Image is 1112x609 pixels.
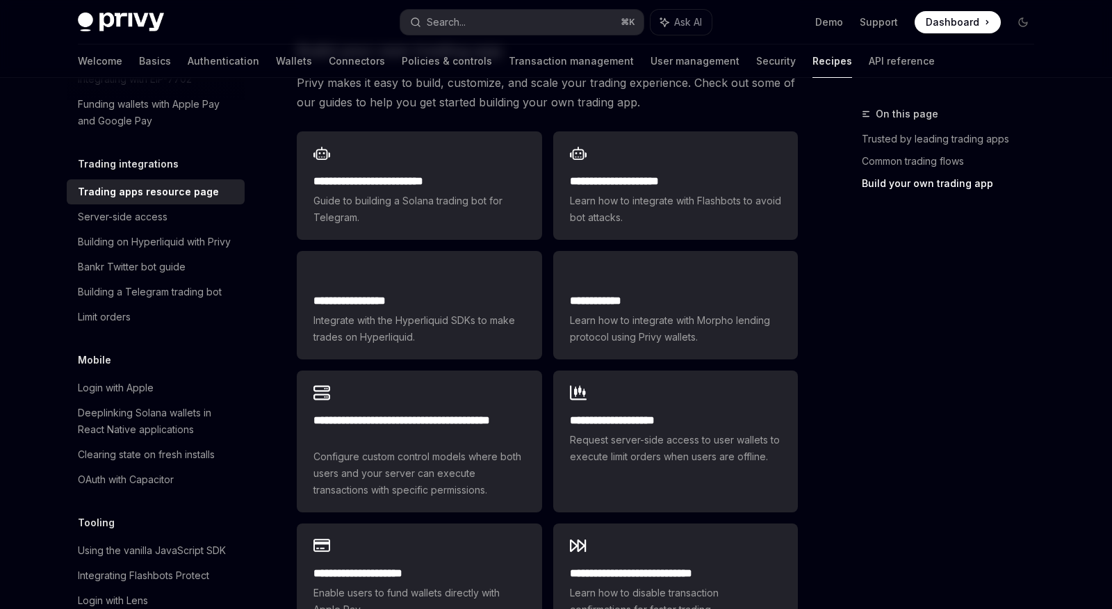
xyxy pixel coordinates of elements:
a: Dashboard [915,11,1001,33]
span: ⌘ K [621,17,635,28]
div: OAuth with Capacitor [78,471,174,488]
div: Integrating Flashbots Protect [78,567,209,584]
a: User management [651,44,739,78]
div: Clearing state on fresh installs [78,446,215,463]
h5: Trading integrations [78,156,179,172]
a: Common trading flows [862,150,1045,172]
a: Deeplinking Solana wallets in React Native applications [67,400,245,442]
a: Welcome [78,44,122,78]
div: Deeplinking Solana wallets in React Native applications [78,405,236,438]
span: Integrate with the Hyperliquid SDKs to make trades on Hyperliquid. [313,312,525,346]
div: Search... [427,14,466,31]
a: Server-side access [67,204,245,229]
div: Building on Hyperliquid with Privy [78,234,231,250]
a: **** **** **** *****Request server-side access to user wallets to execute limit orders when users... [553,371,798,512]
a: **** **** **** **Integrate with the Hyperliquid SDKs to make trades on Hyperliquid. [297,251,541,359]
a: Building a Telegram trading bot [67,279,245,304]
span: On this page [876,106,938,122]
a: Recipes [812,44,852,78]
a: Basics [139,44,171,78]
div: Trading apps resource page [78,184,219,200]
h5: Tooling [78,514,115,531]
a: Security [756,44,796,78]
a: Support [860,15,898,29]
a: Funding wallets with Apple Pay and Google Pay [67,92,245,133]
span: Learn how to integrate with Morpho lending protocol using Privy wallets. [570,312,781,346]
a: API reference [869,44,935,78]
img: dark logo [78,13,164,32]
div: Building a Telegram trading bot [78,284,222,300]
a: Building on Hyperliquid with Privy [67,229,245,254]
a: OAuth with Capacitor [67,467,245,492]
div: Funding wallets with Apple Pay and Google Pay [78,96,236,129]
span: Privy makes it easy to build, customize, and scale your trading experience. Check out some of our... [297,73,798,112]
a: **** **** **Learn how to integrate with Morpho lending protocol using Privy wallets. [553,251,798,359]
a: Policies & controls [402,44,492,78]
button: Toggle dark mode [1012,11,1034,33]
span: Configure custom control models where both users and your server can execute transactions with sp... [313,448,525,498]
div: Login with Apple [78,380,154,396]
div: Bankr Twitter bot guide [78,259,186,275]
a: Connectors [329,44,385,78]
span: Learn how to integrate with Flashbots to avoid bot attacks. [570,193,781,226]
a: Build your own trading app [862,172,1045,195]
div: Server-side access [78,209,167,225]
button: Ask AI [651,10,712,35]
a: Bankr Twitter bot guide [67,254,245,279]
a: Trading apps resource page [67,179,245,204]
span: Request server-side access to user wallets to execute limit orders when users are offline. [570,432,781,465]
button: Search...⌘K [400,10,644,35]
span: Guide to building a Solana trading bot for Telegram. [313,193,525,226]
a: Clearing state on fresh installs [67,442,245,467]
div: Using the vanilla JavaScript SDK [78,542,226,559]
span: Ask AI [674,15,702,29]
div: Limit orders [78,309,131,325]
a: Authentication [188,44,259,78]
span: Dashboard [926,15,979,29]
h5: Mobile [78,352,111,368]
a: Trusted by leading trading apps [862,128,1045,150]
a: Demo [815,15,843,29]
a: Transaction management [509,44,634,78]
a: Login with Apple [67,375,245,400]
a: Limit orders [67,304,245,330]
div: Login with Lens [78,592,148,609]
a: Integrating Flashbots Protect [67,563,245,588]
a: Using the vanilla JavaScript SDK [67,538,245,563]
a: Wallets [276,44,312,78]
